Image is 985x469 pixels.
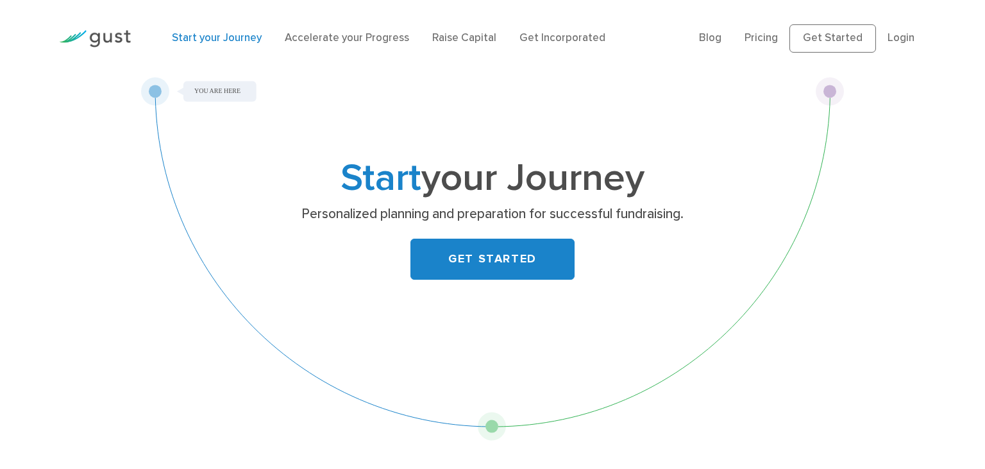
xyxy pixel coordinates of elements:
p: Personalized planning and preparation for successful fundraising. [244,205,741,223]
a: Pricing [745,31,778,44]
a: Get Started [789,24,876,53]
a: GET STARTED [410,239,575,280]
a: Login [888,31,914,44]
a: Start your Journey [172,31,262,44]
a: Accelerate your Progress [285,31,409,44]
span: Start [341,155,421,201]
a: Blog [699,31,721,44]
a: Get Incorporated [519,31,605,44]
img: Gust Logo [59,30,131,47]
a: Raise Capital [432,31,496,44]
h1: your Journey [239,161,746,196]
